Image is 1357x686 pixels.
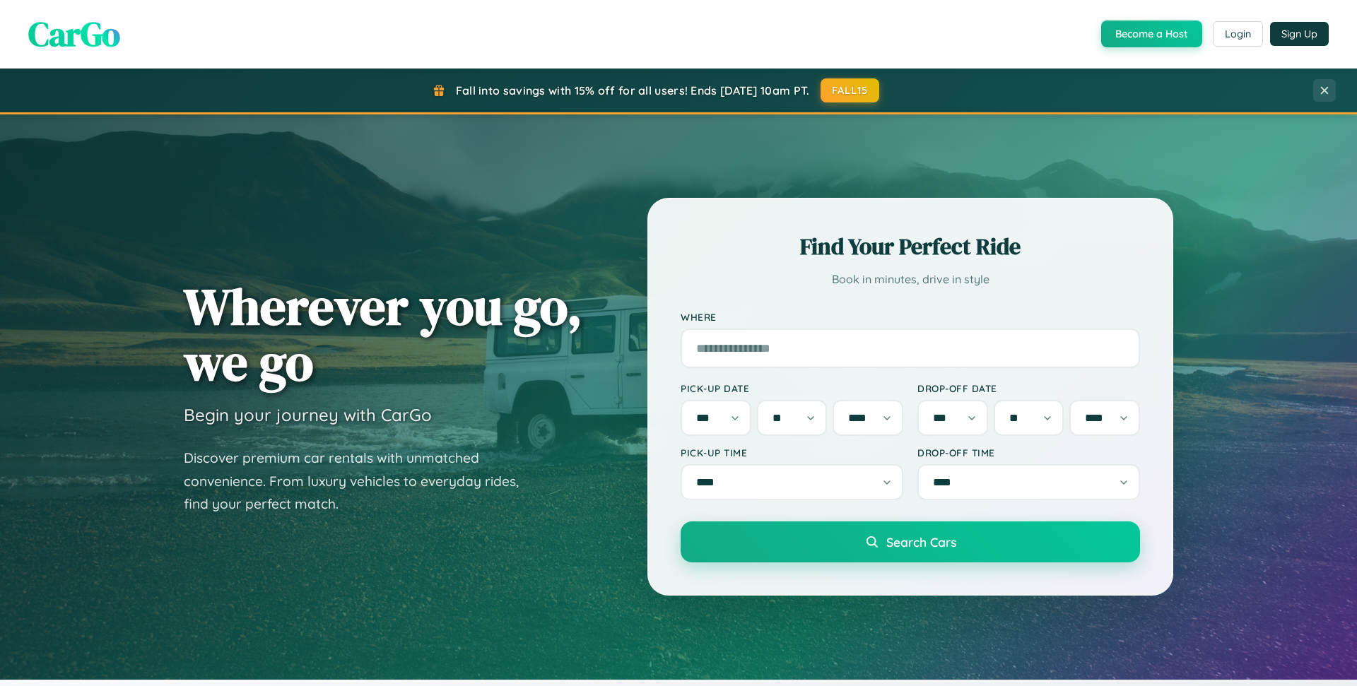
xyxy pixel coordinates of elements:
[184,447,537,516] p: Discover premium car rentals with unmatched convenience. From luxury vehicles to everyday rides, ...
[681,447,903,459] label: Pick-up Time
[917,447,1140,459] label: Drop-off Time
[681,269,1140,290] p: Book in minutes, drive in style
[184,278,582,390] h1: Wherever you go, we go
[681,311,1140,323] label: Where
[1101,20,1202,47] button: Become a Host
[456,83,810,97] span: Fall into savings with 15% off for all users! Ends [DATE] 10am PT.
[681,521,1140,562] button: Search Cars
[28,11,120,57] span: CarGo
[184,404,432,425] h3: Begin your journey with CarGo
[681,231,1140,262] h2: Find Your Perfect Ride
[821,78,880,102] button: FALL15
[1213,21,1263,47] button: Login
[886,534,956,550] span: Search Cars
[681,382,903,394] label: Pick-up Date
[917,382,1140,394] label: Drop-off Date
[1270,22,1329,46] button: Sign Up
